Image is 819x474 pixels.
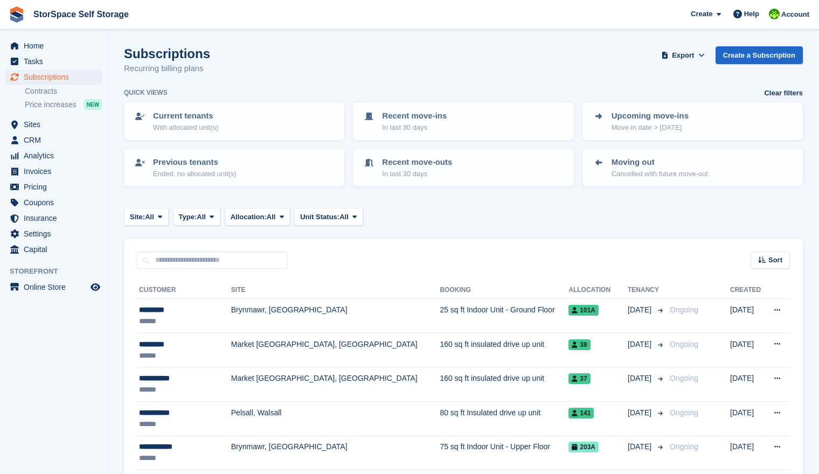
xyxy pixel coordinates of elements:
td: [DATE] [730,333,765,367]
button: Site: All [124,208,169,226]
th: Booking [440,282,568,299]
a: menu [5,242,102,257]
span: Ongoing [670,408,698,417]
a: StorSpace Self Storage [29,5,133,23]
a: Price increases NEW [25,99,102,110]
span: Pricing [24,179,88,194]
span: Ongoing [670,374,698,382]
div: NEW [84,99,102,110]
span: Home [24,38,88,53]
span: Allocation: [231,212,267,222]
a: menu [5,280,102,295]
td: Brynmawr, [GEOGRAPHIC_DATA] [231,436,440,470]
th: Created [730,282,765,299]
span: Settings [24,226,88,241]
a: Moving out Cancelled with future move-out [584,150,802,185]
span: Sites [24,117,88,132]
span: All [267,212,276,222]
span: Unit Status: [300,212,339,222]
span: [DATE] [628,304,654,316]
a: menu [5,69,102,85]
span: Coupons [24,195,88,210]
span: Account [781,9,809,20]
span: Price increases [25,100,77,110]
a: Previous tenants Ended, no allocated unit(s) [125,150,343,185]
span: Export [672,50,694,61]
button: Unit Status: All [294,208,363,226]
td: 160 sq ft insulated drive up unit [440,367,568,402]
button: Export [660,46,707,64]
td: [DATE] [730,436,765,470]
th: Site [231,282,440,299]
td: 80 sq ft Insulated drive up unit [440,401,568,436]
a: Upcoming move-ins Move-in date > [DATE] [584,103,802,139]
p: Ended, no allocated unit(s) [153,169,237,179]
a: menu [5,38,102,53]
td: Market [GEOGRAPHIC_DATA], [GEOGRAPHIC_DATA] [231,367,440,402]
span: 38 [568,339,590,350]
p: Recent move-ins [382,110,447,122]
span: Ongoing [670,340,698,348]
p: Cancelled with future move-out [612,169,708,179]
span: All [339,212,349,222]
a: Preview store [89,281,102,294]
a: menu [5,195,102,210]
span: [DATE] [628,407,654,419]
span: Online Store [24,280,88,295]
button: Type: All [173,208,220,226]
a: menu [5,54,102,69]
a: Recent move-outs In last 30 days [354,150,572,185]
span: Invoices [24,164,88,179]
a: Current tenants With allocated unit(s) [125,103,343,139]
a: Contracts [25,86,102,96]
button: Allocation: All [225,208,290,226]
span: Subscriptions [24,69,88,85]
a: menu [5,226,102,241]
h6: Quick views [124,88,168,97]
img: paul catt [769,9,780,19]
p: In last 30 days [382,122,447,133]
span: 203a [568,442,599,452]
td: [DATE] [730,401,765,436]
p: Current tenants [153,110,218,122]
span: 37 [568,373,590,384]
td: 75 sq ft Indoor Unit - Upper Floor [440,436,568,470]
th: Customer [137,282,231,299]
td: Market [GEOGRAPHIC_DATA], [GEOGRAPHIC_DATA] [231,333,440,367]
a: Clear filters [764,88,803,99]
span: Ongoing [670,305,698,314]
td: Pelsall, Walsall [231,401,440,436]
span: [DATE] [628,339,654,350]
span: Ongoing [670,442,698,451]
p: Recent move-outs [382,156,452,169]
p: Move-in date > [DATE] [612,122,689,133]
span: 101a [568,305,599,316]
span: Site: [130,212,145,222]
td: [DATE] [730,367,765,402]
a: menu [5,133,102,148]
td: [DATE] [730,299,765,333]
h1: Subscriptions [124,46,210,61]
span: Capital [24,242,88,257]
span: Insurance [24,211,88,226]
p: Moving out [612,156,708,169]
span: [DATE] [628,441,654,452]
span: Type: [179,212,197,222]
a: menu [5,148,102,163]
a: menu [5,164,102,179]
p: With allocated unit(s) [153,122,218,133]
th: Tenancy [628,282,665,299]
span: [DATE] [628,373,654,384]
span: Tasks [24,54,88,69]
span: All [197,212,206,222]
th: Allocation [568,282,628,299]
img: stora-icon-8386f47178a22dfd0bd8f6a31ec36ba5ce8667c1dd55bd0f319d3a0aa187defe.svg [9,6,25,23]
span: Sort [768,255,782,266]
td: 25 sq ft Indoor Unit - Ground Floor [440,299,568,333]
span: CRM [24,133,88,148]
p: Previous tenants [153,156,237,169]
a: menu [5,179,102,194]
a: Create a Subscription [716,46,803,64]
span: Help [744,9,759,19]
span: All [145,212,154,222]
